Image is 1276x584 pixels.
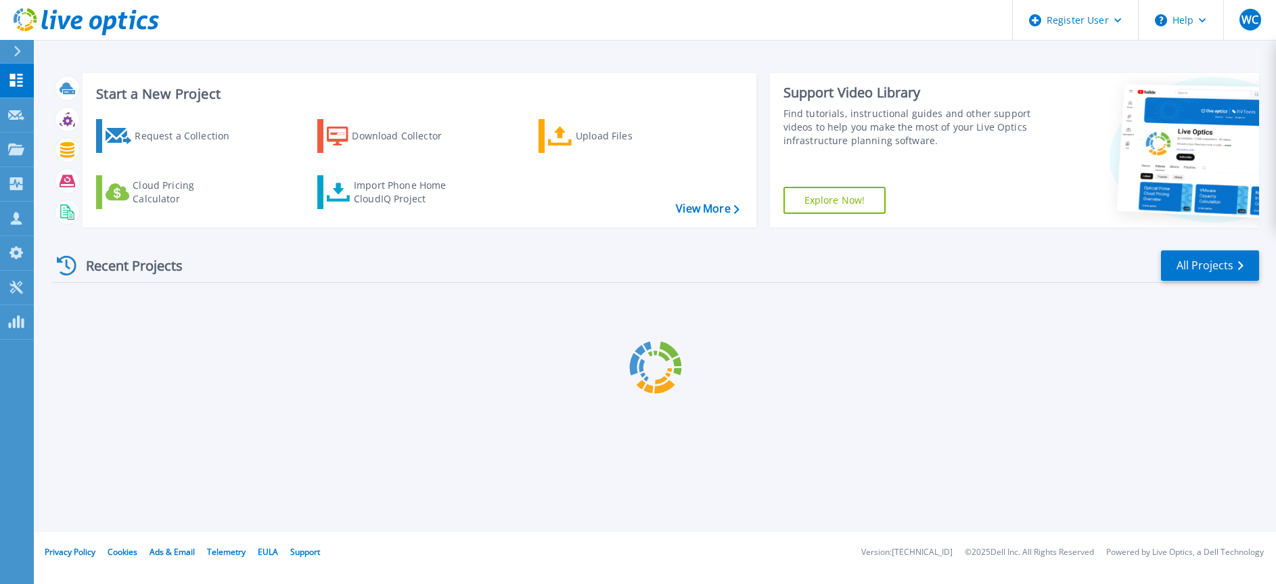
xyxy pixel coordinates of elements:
a: Explore Now! [783,187,886,214]
a: EULA [258,546,278,558]
div: Request a Collection [135,122,243,150]
a: Telemetry [207,546,246,558]
div: Recent Projects [52,249,201,282]
li: Version: [TECHNICAL_ID] [861,548,953,557]
a: Ads & Email [150,546,195,558]
div: Upload Files [576,122,684,150]
div: Import Phone Home CloudIQ Project [354,179,459,206]
li: © 2025 Dell Inc. All Rights Reserved [965,548,1094,557]
li: Powered by Live Optics, a Dell Technology [1106,548,1264,557]
a: Upload Files [539,119,689,153]
a: Download Collector [317,119,468,153]
a: Support [290,546,320,558]
a: All Projects [1161,250,1259,281]
div: Cloud Pricing Calculator [133,179,241,206]
span: WC [1241,14,1258,25]
div: Download Collector [352,122,460,150]
a: View More [676,202,739,215]
h3: Start a New Project [96,87,739,102]
div: Find tutorials, instructional guides and other support videos to help you make the most of your L... [783,107,1032,148]
a: Request a Collection [96,119,247,153]
a: Cookies [108,546,137,558]
a: Privacy Policy [45,546,95,558]
a: Cloud Pricing Calculator [96,175,247,209]
div: Support Video Library [783,84,1032,102]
